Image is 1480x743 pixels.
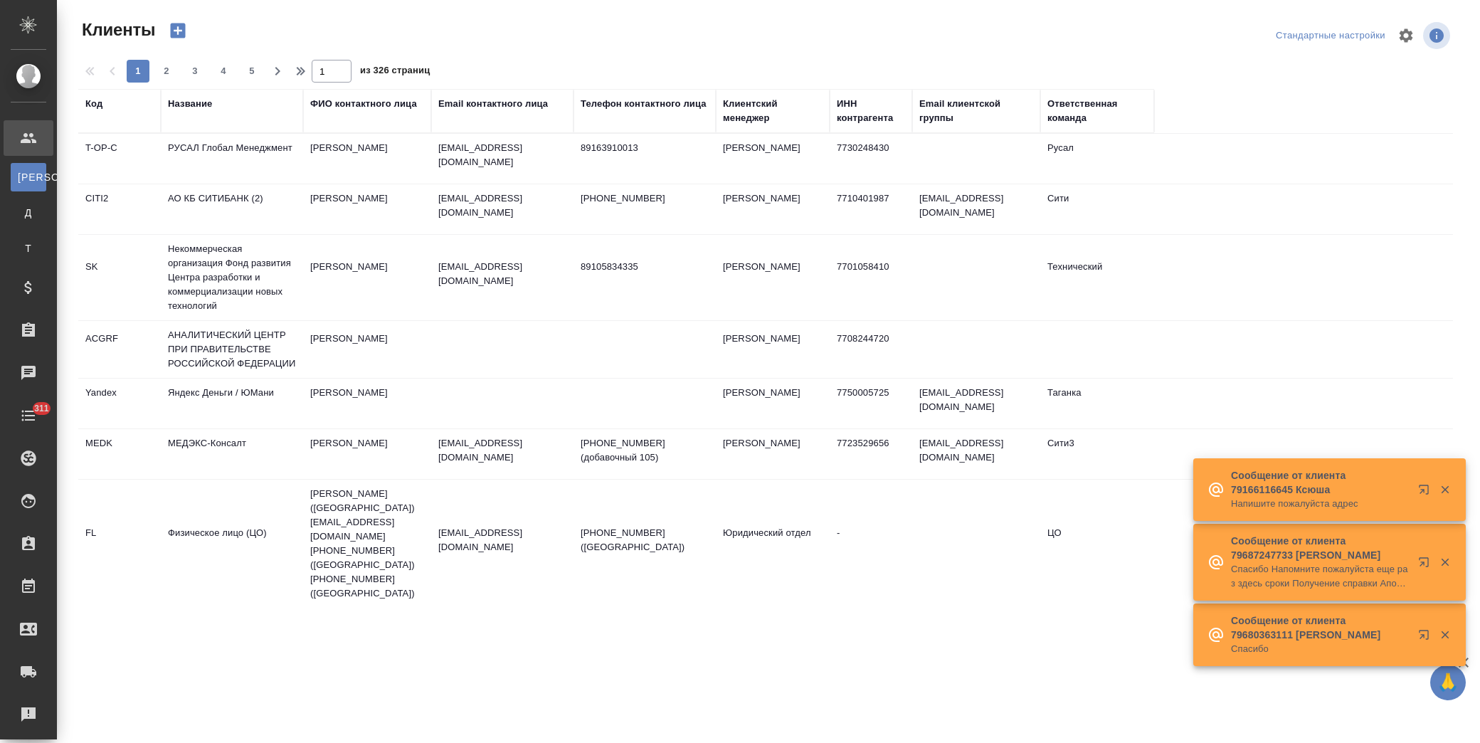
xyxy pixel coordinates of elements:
button: Открыть в новой вкладке [1410,621,1444,655]
td: T-OP-C [78,134,161,184]
td: РУСАЛ Глобал Менеджмент [161,134,303,184]
p: Спасибо Напомните пожалуйста еще раз здесь сроки Получение справки Апостиль на справке [1231,562,1409,591]
p: [EMAIL_ADDRESS][DOMAIN_NAME] [438,141,566,169]
td: АО КБ СИТИБАНК (2) [161,184,303,234]
td: Таганка [1040,379,1154,428]
span: из 326 страниц [360,62,430,83]
td: CITI2 [78,184,161,234]
span: Д [18,206,39,220]
td: [PERSON_NAME] [716,253,830,302]
td: МЕДЭКС-Консалт [161,429,303,479]
p: [EMAIL_ADDRESS][DOMAIN_NAME] [438,436,566,465]
td: ACGRF [78,325,161,374]
p: Напишите пожалуйста адрес [1231,497,1409,511]
td: 7710401987 [830,184,912,234]
td: 7708244720 [830,325,912,374]
td: Yandex [78,379,161,428]
td: Физическое лицо (ЦО) [161,519,303,569]
p: Спасибо [1231,642,1409,656]
td: Сити [1040,184,1154,234]
p: 89105834335 [581,260,709,274]
a: 311 [4,398,53,433]
span: 3 [184,64,206,78]
td: [PERSON_NAME] [716,134,830,184]
div: Название [168,97,212,111]
td: [PERSON_NAME] [303,134,431,184]
span: Клиенты [78,19,155,41]
button: 3 [184,60,206,83]
td: [PERSON_NAME] [303,379,431,428]
td: [PERSON_NAME] [303,184,431,234]
p: Сообщение от клиента 79680363111 [PERSON_NAME] [1231,613,1409,642]
p: [PHONE_NUMBER] ([GEOGRAPHIC_DATA]) [581,526,709,554]
td: MEDK [78,429,161,479]
td: [PERSON_NAME] [303,253,431,302]
td: Технический [1040,253,1154,302]
div: Код [85,97,102,111]
button: Открыть в новой вкладке [1410,475,1444,510]
td: [EMAIL_ADDRESS][DOMAIN_NAME] [912,429,1040,479]
p: [EMAIL_ADDRESS][DOMAIN_NAME] [438,526,566,554]
button: 2 [155,60,178,83]
p: Сообщение от клиента 79166116645 Ксюша [1231,468,1409,497]
p: Сообщение от клиента 79687247733 [PERSON_NAME] [1231,534,1409,562]
td: [PERSON_NAME] [716,184,830,234]
p: [EMAIL_ADDRESS][DOMAIN_NAME] [438,191,566,220]
span: 5 [240,64,263,78]
td: [PERSON_NAME] [303,325,431,374]
span: 2 [155,64,178,78]
td: 7723529656 [830,429,912,479]
td: [PERSON_NAME] [303,429,431,479]
td: Русал [1040,134,1154,184]
span: Посмотреть информацию [1423,22,1453,49]
div: split button [1272,25,1389,47]
p: 89163910013 [581,141,709,155]
td: 7701058410 [830,253,912,302]
td: ЦО [1040,519,1154,569]
td: [PERSON_NAME] ([GEOGRAPHIC_DATA]) [EMAIL_ADDRESS][DOMAIN_NAME] [PHONE_NUMBER] ([GEOGRAPHIC_DATA])... [303,480,431,608]
td: [EMAIL_ADDRESS][DOMAIN_NAME] [912,184,1040,234]
div: Телефон контактного лица [581,97,707,111]
a: [PERSON_NAME] [11,163,46,191]
td: SK [78,253,161,302]
td: 7750005725 [830,379,912,428]
td: Некоммерческая организация Фонд развития Центра разработки и коммерциализации новых технологий [161,235,303,320]
td: АНАЛИТИЧЕСКИЙ ЦЕНТР ПРИ ПРАВИТЕЛЬСТВЕ РОССИЙСКОЙ ФЕДЕРАЦИИ [161,321,303,378]
td: [EMAIL_ADDRESS][DOMAIN_NAME] [912,379,1040,428]
button: Создать [161,19,195,43]
a: Д [11,199,46,227]
span: 4 [212,64,235,78]
td: 7730248430 [830,134,912,184]
td: - [830,519,912,569]
a: Т [11,234,46,263]
button: 4 [212,60,235,83]
p: [EMAIL_ADDRESS][DOMAIN_NAME] [438,260,566,288]
button: Закрыть [1430,556,1459,569]
button: Открыть в новой вкладке [1410,548,1444,582]
span: Т [18,241,39,255]
td: [PERSON_NAME] [716,429,830,479]
td: Яндекс Деньги / ЮМани [161,379,303,428]
td: FL [78,519,161,569]
td: [PERSON_NAME] [716,379,830,428]
p: [PHONE_NUMBER] (добавочный 105) [581,436,709,465]
div: Email контактного лица [438,97,548,111]
span: [PERSON_NAME] [18,170,39,184]
button: Закрыть [1430,483,1459,496]
div: Ответственная команда [1047,97,1147,125]
p: [PHONE_NUMBER] [581,191,709,206]
div: ИНН контрагента [837,97,905,125]
div: Клиентский менеджер [723,97,823,125]
td: [PERSON_NAME] [716,325,830,374]
span: 311 [26,401,58,416]
div: Email клиентской группы [919,97,1033,125]
button: 5 [240,60,263,83]
td: Сити3 [1040,429,1154,479]
span: Настроить таблицу [1389,19,1423,53]
td: Юридический отдел [716,519,830,569]
button: Закрыть [1430,628,1459,641]
div: ФИО контактного лица [310,97,417,111]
